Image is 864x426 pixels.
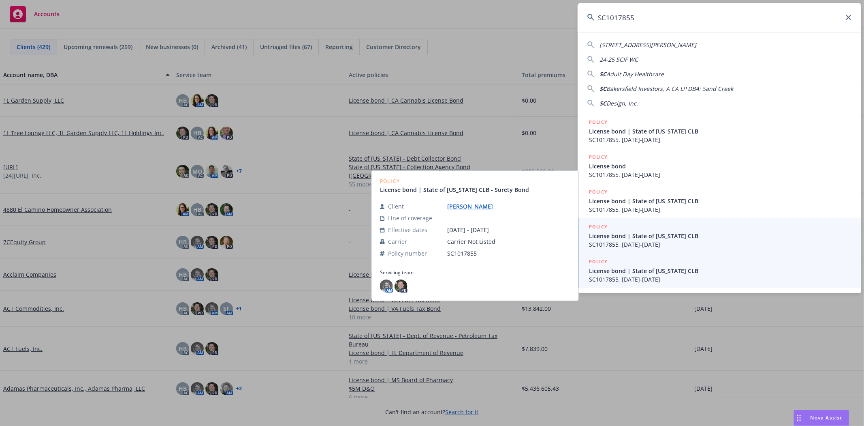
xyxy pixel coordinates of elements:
[606,70,664,78] span: Adult Day Healthcare
[589,223,608,231] h5: POLICY
[599,41,696,49] span: [STREET_ADDRESS][PERSON_NAME]
[589,118,608,126] h5: POLICY
[599,99,606,107] span: SC
[589,170,851,179] span: SC1017855, [DATE]-[DATE]
[578,218,861,253] a: POLICYLicense bond | State of [US_STATE] CLBSC1017855, [DATE]-[DATE]
[589,275,851,284] span: SC1017855, [DATE]-[DATE]
[599,70,606,78] span: SC
[578,114,861,148] a: POLICYLicense bond | State of [US_STATE] CLBSC1017855, [DATE]-[DATE]
[589,188,608,196] h5: POLICY
[578,3,861,32] input: Search...
[794,410,804,426] div: Drag to move
[589,197,851,205] span: License bond | State of [US_STATE] CLB
[578,148,861,183] a: POLICYLicense bondSC1017855, [DATE]-[DATE]
[606,85,733,93] span: Bakersfield Investors, A CA LP DBA: Sand Creek
[794,410,849,426] button: Nova Assist
[589,267,851,275] span: License bond | State of [US_STATE] CLB
[589,127,851,136] span: License bond | State of [US_STATE] CLB
[599,56,638,63] span: 24-25 SCIF WC
[589,240,851,249] span: SC1017855, [DATE]-[DATE]
[578,253,861,288] a: POLICYLicense bond | State of [US_STATE] CLBSC1017855, [DATE]-[DATE]
[606,99,638,107] span: Design, Inc.
[589,153,608,161] h5: POLICY
[589,136,851,144] span: SC1017855, [DATE]-[DATE]
[811,414,843,421] span: Nova Assist
[589,258,608,266] h5: POLICY
[578,183,861,218] a: POLICYLicense bond | State of [US_STATE] CLBSC1017855, [DATE]-[DATE]
[589,205,851,214] span: SC1017855, [DATE]-[DATE]
[599,85,606,93] span: SC
[589,232,851,240] span: License bond | State of [US_STATE] CLB
[589,162,851,170] span: License bond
